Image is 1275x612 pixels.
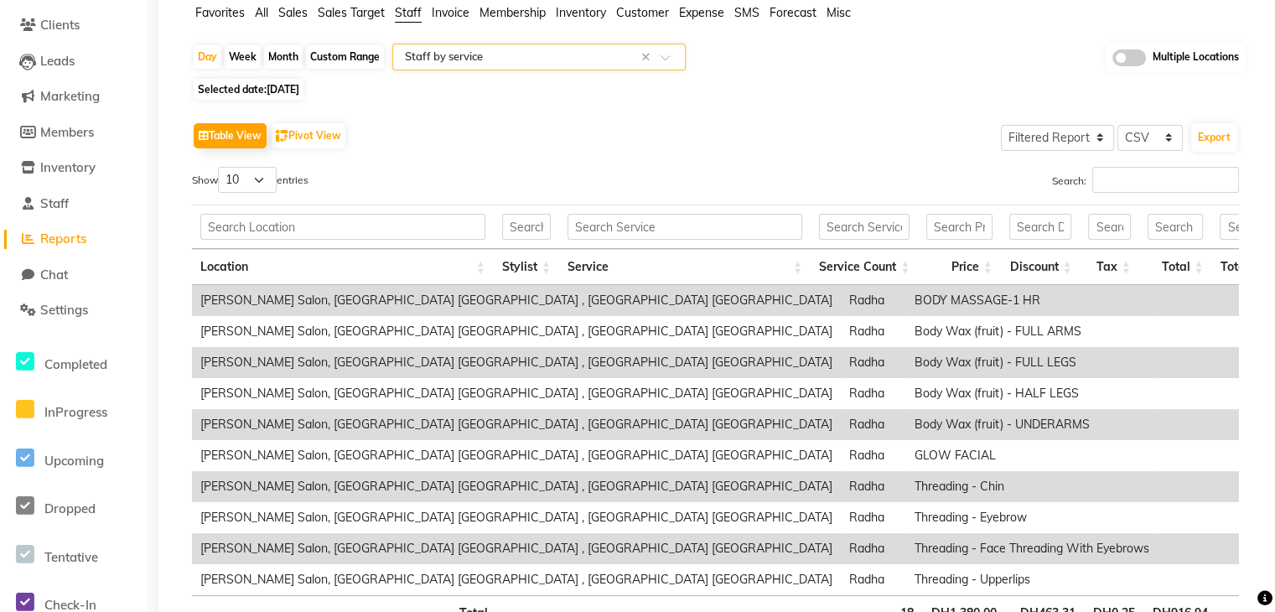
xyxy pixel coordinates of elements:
td: [PERSON_NAME] Salon, [GEOGRAPHIC_DATA] [GEOGRAPHIC_DATA] , [GEOGRAPHIC_DATA] [GEOGRAPHIC_DATA] [192,471,841,502]
div: Custom Range [306,45,384,69]
td: Threading - Upperlips [906,564,1158,595]
span: Clients [40,17,80,33]
input: Search Service [568,214,802,240]
span: Settings [40,302,88,318]
td: Body Wax (fruit) - FULL ARMS [906,316,1158,347]
a: Inventory [4,158,143,178]
span: Sales Target [318,5,385,20]
span: Forecast [770,5,816,20]
input: Search Discount [1009,214,1072,240]
td: GLOW FACIAL [906,440,1158,471]
a: Clients [4,16,143,35]
td: Radha [841,316,906,347]
a: Reports [4,230,143,249]
span: Chat [40,267,68,283]
span: Dropped [44,500,96,516]
input: Search Location [200,214,485,240]
th: Total: activate to sort column ascending [1139,249,1212,285]
label: Show entries [192,167,308,193]
span: Marketing [40,88,100,104]
td: 2 [1158,502,1265,533]
span: SMS [734,5,759,20]
th: Tax: activate to sort column ascending [1080,249,1138,285]
span: Misc [827,5,851,20]
span: Leads [40,53,75,69]
img: pivot.png [276,130,288,143]
span: Staff [395,5,422,20]
td: 1 [1158,285,1265,316]
td: Radha [841,471,906,502]
td: Radha [841,533,906,564]
span: InProgress [44,404,107,420]
button: Table View [194,123,267,148]
td: [PERSON_NAME] Salon, [GEOGRAPHIC_DATA] [GEOGRAPHIC_DATA] , [GEOGRAPHIC_DATA] [GEOGRAPHIC_DATA] [192,378,841,409]
td: Threading - Chin [906,471,1158,502]
td: Threading - Eyebrow [906,502,1158,533]
td: Radha [841,564,906,595]
div: Month [264,45,303,69]
td: Radha [841,409,906,440]
span: Clear all [641,49,656,66]
th: Service: activate to sort column ascending [559,249,811,285]
input: Search Tax [1088,214,1130,240]
span: [DATE] [267,83,299,96]
td: Body Wax (fruit) - HALF LEGS [906,378,1158,409]
td: 1 [1158,533,1265,564]
span: Completed [44,356,107,372]
th: Stylist: activate to sort column ascending [494,249,559,285]
a: Marketing [4,87,143,106]
input: Search Stylist [502,214,551,240]
span: Reports [40,231,86,246]
span: Multiple Locations [1153,49,1239,66]
th: Price: activate to sort column ascending [918,249,1001,285]
td: 1 [1158,440,1265,471]
td: Radha [841,347,906,378]
span: Members [40,124,94,140]
td: Radha [841,440,906,471]
button: Export [1191,123,1237,152]
span: Tentative [44,549,98,565]
a: Staff [4,194,143,214]
th: Discount: activate to sort column ascending [1001,249,1081,285]
td: Radha [841,285,906,316]
button: Pivot View [272,123,345,148]
td: 1 [1158,564,1265,595]
input: Search Price [926,214,993,240]
td: 1 [1158,378,1265,409]
td: Body Wax (fruit) - FULL LEGS [906,347,1158,378]
th: Service Count: activate to sort column ascending [811,249,918,285]
a: Chat [4,266,143,285]
input: Search: [1092,167,1239,193]
span: Staff [40,195,69,211]
input: Search Service Count [819,214,910,240]
span: Invoice [432,5,469,20]
span: Inventory [40,159,96,175]
div: Day [194,45,221,69]
a: Settings [4,301,143,320]
td: [PERSON_NAME] Salon, [GEOGRAPHIC_DATA] [GEOGRAPHIC_DATA] , [GEOGRAPHIC_DATA] [GEOGRAPHIC_DATA] [192,347,841,378]
td: Body Wax (fruit) - UNDERARMS [906,409,1158,440]
td: Radha [841,502,906,533]
td: [PERSON_NAME] Salon, [GEOGRAPHIC_DATA] [GEOGRAPHIC_DATA] , [GEOGRAPHIC_DATA] [GEOGRAPHIC_DATA] [192,409,841,440]
input: Search Total [1148,214,1204,240]
td: 1 [1158,347,1265,378]
td: Radha [841,378,906,409]
span: Membership [479,5,546,20]
span: Upcoming [44,453,104,469]
a: Leads [4,52,143,71]
td: [PERSON_NAME] Salon, [GEOGRAPHIC_DATA] [GEOGRAPHIC_DATA] , [GEOGRAPHIC_DATA] [GEOGRAPHIC_DATA] [192,285,841,316]
td: 1 [1158,471,1265,502]
td: Threading - Face Threading With Eyebrows [906,533,1158,564]
td: [PERSON_NAME] Salon, [GEOGRAPHIC_DATA] [GEOGRAPHIC_DATA] , [GEOGRAPHIC_DATA] [GEOGRAPHIC_DATA] [192,502,841,533]
th: Location: activate to sort column ascending [192,249,494,285]
td: [PERSON_NAME] Salon, [GEOGRAPHIC_DATA] [GEOGRAPHIC_DATA] , [GEOGRAPHIC_DATA] [GEOGRAPHIC_DATA] [192,316,841,347]
span: Sales [278,5,308,20]
a: Members [4,123,143,143]
td: [PERSON_NAME] Salon, [GEOGRAPHIC_DATA] [GEOGRAPHIC_DATA] , [GEOGRAPHIC_DATA] [GEOGRAPHIC_DATA] [192,564,841,595]
td: 2 [1158,316,1265,347]
span: Customer [616,5,669,20]
td: [PERSON_NAME] Salon, [GEOGRAPHIC_DATA] [GEOGRAPHIC_DATA] , [GEOGRAPHIC_DATA] [GEOGRAPHIC_DATA] [192,533,841,564]
span: Favorites [195,5,245,20]
span: Expense [679,5,724,20]
select: Showentries [218,167,277,193]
